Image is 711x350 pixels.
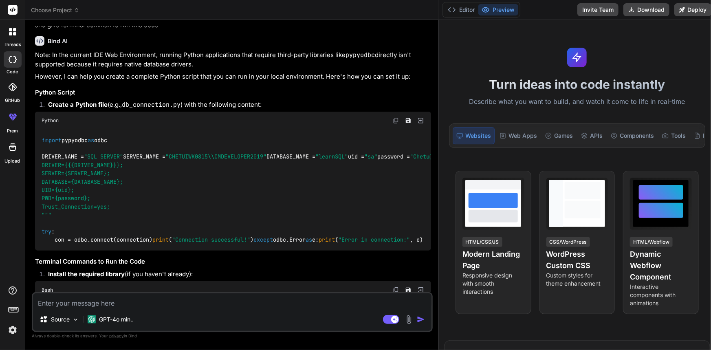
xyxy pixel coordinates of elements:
p: GPT-4o min.. [99,315,134,324]
p: Responsive design with smooth interactions [462,271,524,296]
span: Choose Project [31,6,79,14]
code: db_connection.py [122,101,181,109]
span: "SQL SERVER" [84,153,123,161]
img: attachment [404,315,414,324]
button: Save file [403,115,414,126]
div: APIs [578,127,606,144]
span: Python [42,117,59,124]
p: However, I can help you create a complete Python script that you can run in your local environmen... [35,72,431,81]
p: Always double-check its answers. Your in Bind [32,332,433,340]
p: Interactive components with animations [630,283,692,307]
p: Note: In the current IDE Web Environment, running Python applications that require third-party li... [35,51,431,69]
button: Save file [403,284,414,296]
h6: Bind AI [48,37,68,45]
img: GPT-4o mini [88,315,96,324]
img: copy [393,117,399,124]
h4: Modern Landing Page [462,249,524,271]
span: "CHETUIWK0815\\CMDEVELOPER2019" [165,153,266,161]
label: GitHub [5,97,20,104]
img: Open in Browser [417,286,425,294]
p: Describe what you want to build, and watch it come to life in real-time [444,97,710,107]
div: Tools [659,127,689,144]
span: "Chetu@123" [410,153,446,161]
span: f""" DRIVER={{ }}; SERVER= ; DATABASE= ; UID= ; PWD= ; Trust_Connection=yes; """ [42,153,498,219]
p: Source [51,315,70,324]
h1: Turn ideas into code instantly [444,77,710,92]
button: Preview [478,4,518,15]
span: "Error in connection:" [338,236,410,244]
span: {uid} [55,186,71,194]
div: CSS/WordPress [546,237,590,247]
span: "sa" [364,153,377,161]
button: Editor [445,4,478,15]
span: print [152,236,169,244]
div: Components [608,127,657,144]
span: except [253,236,273,244]
h4: Dynamic Webflow Component [630,249,692,283]
img: settings [6,323,20,337]
label: threads [4,41,21,48]
span: privacy [109,333,124,338]
h3: Python Script [35,88,431,97]
h4: WordPress Custom CSS [546,249,608,271]
div: Web Apps [496,127,540,144]
span: import [42,136,62,144]
p: Custom styles for theme enhancement [546,271,608,288]
label: code [7,68,18,75]
button: Download [623,3,669,16]
span: {DATABASE_NAME} [71,178,120,185]
span: {DRIVER_NAME} [71,161,113,169]
span: print [319,236,335,244]
button: Invite Team [577,3,619,16]
label: Upload [5,158,20,165]
li: (e.g., ) with the following content: [42,100,431,112]
img: Open in Browser [417,117,425,124]
span: "Connection successful!" [172,236,250,244]
img: icon [417,315,425,324]
span: {SERVER_NAME} [64,170,107,177]
div: HTML/CSS/JS [462,237,502,247]
h3: Terminal Commands to Run the Code [35,257,431,266]
code: pypyodbc odbc DRIVER_NAME = SERVER_NAME = DATABASE_NAME = uid = password = connection = : con = o... [42,136,498,244]
label: prem [7,128,18,134]
span: as [306,236,312,244]
li: (if you haven't already): [42,270,431,281]
span: Bash [42,287,53,293]
span: try [42,228,51,235]
strong: Install the required library [48,270,125,278]
div: HTML/Webflow [630,237,673,247]
div: Websites [453,127,495,144]
span: {password} [55,195,87,202]
span: as [88,136,94,144]
div: Games [542,127,576,144]
img: Pick Models [72,316,79,323]
code: pypyodbc [346,51,375,59]
img: copy [393,287,399,293]
strong: Create a Python file [48,101,108,108]
span: "learnSQL" [315,153,348,161]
